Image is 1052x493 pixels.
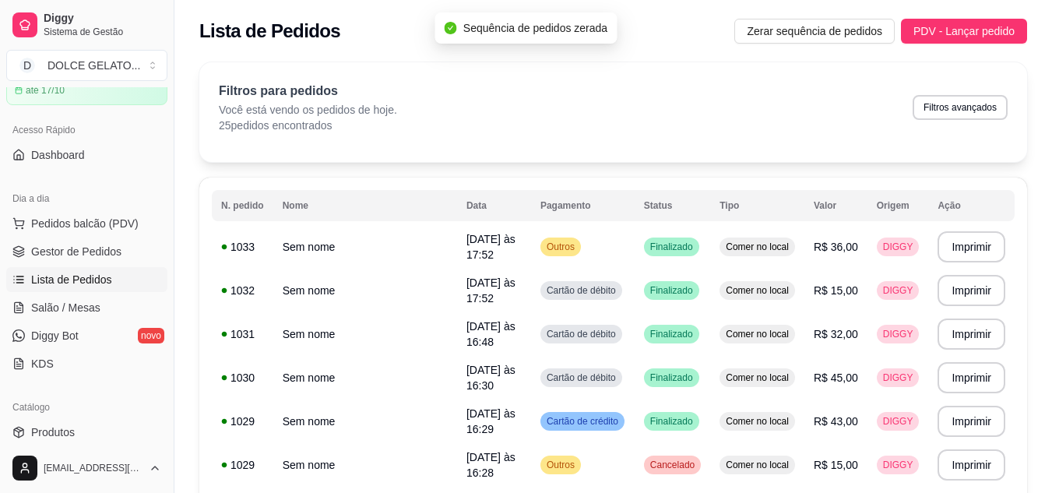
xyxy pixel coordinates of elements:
[6,449,167,487] button: [EMAIL_ADDRESS][DOMAIN_NAME]
[6,323,167,348] a: Diggy Botnovo
[901,19,1027,44] button: PDV - Lançar pedido
[647,241,696,253] span: Finalizado
[814,372,858,384] span: R$ 45,00
[6,118,167,143] div: Acesso Rápido
[723,241,792,253] span: Comer no local
[544,459,578,471] span: Outros
[544,241,578,253] span: Outros
[710,190,804,221] th: Tipo
[273,190,457,221] th: Nome
[273,443,457,487] td: Sem nome
[31,356,54,372] span: KDS
[880,284,917,297] span: DIGGY
[466,451,515,479] span: [DATE] às 16:28
[647,284,696,297] span: Finalizado
[26,84,65,97] article: até 17/10
[6,211,167,236] button: Pedidos balcão (PDV)
[6,295,167,320] a: Salão / Mesas
[938,275,1005,306] button: Imprimir
[544,328,619,340] span: Cartão de débito
[544,372,619,384] span: Cartão de débito
[6,6,167,44] a: DiggySistema de Gestão
[466,320,515,348] span: [DATE] às 16:48
[647,459,698,471] span: Cancelado
[31,328,79,343] span: Diggy Bot
[880,241,917,253] span: DIGGY
[814,284,858,297] span: R$ 15,00
[463,22,607,34] span: Sequência de pedidos zerada
[221,414,264,429] div: 1029
[723,459,792,471] span: Comer no local
[938,362,1005,393] button: Imprimir
[219,102,397,118] p: Você está vendo os pedidos de hoje.
[199,19,340,44] h2: Lista de Pedidos
[647,372,696,384] span: Finalizado
[880,328,917,340] span: DIGGY
[273,225,457,269] td: Sem nome
[544,415,621,428] span: Cartão de crédito
[466,276,515,305] span: [DATE] às 17:52
[31,272,112,287] span: Lista de Pedidos
[867,190,929,221] th: Origem
[913,95,1008,120] button: Filtros avançados
[6,143,167,167] a: Dashboard
[6,351,167,376] a: KDS
[44,26,161,38] span: Sistema de Gestão
[273,400,457,443] td: Sem nome
[544,284,619,297] span: Cartão de débito
[814,459,858,471] span: R$ 15,00
[221,283,264,298] div: 1032
[221,457,264,473] div: 1029
[457,190,531,221] th: Data
[747,23,882,40] span: Zerar sequência de pedidos
[6,50,167,81] button: Select a team
[19,58,35,73] span: D
[938,231,1005,262] button: Imprimir
[466,233,515,261] span: [DATE] às 17:52
[734,19,895,44] button: Zerar sequência de pedidos
[273,312,457,356] td: Sem nome
[47,58,140,73] div: DOLCE GELATO ...
[814,415,858,428] span: R$ 43,00
[31,147,85,163] span: Dashboard
[31,300,100,315] span: Salão / Mesas
[531,190,635,221] th: Pagamento
[647,415,696,428] span: Finalizado
[723,415,792,428] span: Comer no local
[273,356,457,400] td: Sem nome
[6,186,167,211] div: Dia a dia
[219,82,397,100] p: Filtros para pedidos
[44,462,142,474] span: [EMAIL_ADDRESS][DOMAIN_NAME]
[212,190,273,221] th: N. pedido
[221,239,264,255] div: 1033
[635,190,710,221] th: Status
[938,319,1005,350] button: Imprimir
[273,269,457,312] td: Sem nome
[647,328,696,340] span: Finalizado
[938,449,1005,481] button: Imprimir
[723,328,792,340] span: Comer no local
[31,244,121,259] span: Gestor de Pedidos
[466,364,515,392] span: [DATE] às 16:30
[219,118,397,133] p: 25 pedidos encontrados
[221,370,264,386] div: 1030
[880,459,917,471] span: DIGGY
[6,239,167,264] a: Gestor de Pedidos
[938,406,1005,437] button: Imprimir
[6,395,167,420] div: Catálogo
[44,12,161,26] span: Diggy
[814,241,858,253] span: R$ 36,00
[880,415,917,428] span: DIGGY
[221,326,264,342] div: 1031
[880,372,917,384] span: DIGGY
[466,407,515,435] span: [DATE] às 16:29
[814,328,858,340] span: R$ 32,00
[928,190,1015,221] th: Ação
[31,216,139,231] span: Pedidos balcão (PDV)
[31,424,75,440] span: Produtos
[6,420,167,445] a: Produtos
[804,190,867,221] th: Valor
[723,284,792,297] span: Comer no local
[723,372,792,384] span: Comer no local
[445,22,457,34] span: check-circle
